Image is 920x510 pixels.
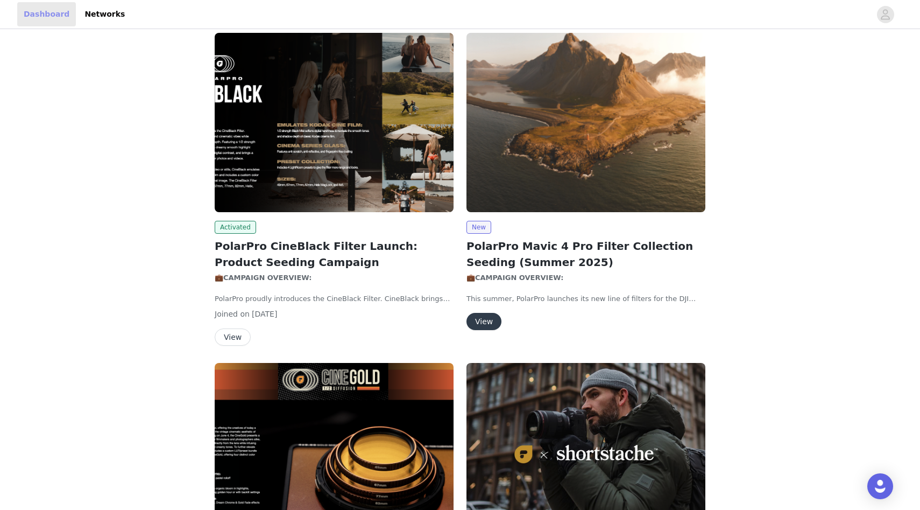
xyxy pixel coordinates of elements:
h2: PolarPro Mavic 4 Pro Filter Collection Seeding (Summer 2025) [466,238,705,270]
a: Dashboard [17,2,76,26]
img: PolarPro [215,33,454,212]
span: New [466,221,491,234]
a: Networks [78,2,131,26]
a: View [466,318,501,326]
h2: PolarPro CineBlack Filter Launch: Product Seeding Campaign [215,238,454,270]
p: PolarPro proudly introduces the CineBlack Filter. CineBlack brings smooth and cinematic vibes whi... [215,294,454,304]
img: PolarPro [466,33,705,212]
p: 💼 [215,273,454,283]
p: 💼 [466,273,705,283]
strong: CAMPAIGN OVERVIEW: [223,274,314,282]
div: avatar [880,6,890,23]
button: View [215,329,251,346]
div: Open Intercom Messenger [867,473,893,499]
button: View [466,313,501,330]
span: Joined on [215,310,250,318]
span: [DATE] [252,310,277,318]
span: Activated [215,221,256,234]
a: View [215,333,251,341]
p: This summer, PolarPro launches its new line of filters for the DJI Mavic 4 Pro, elevating drone v... [466,294,705,304]
strong: CAMPAIGN OVERVIEW: [475,274,563,282]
